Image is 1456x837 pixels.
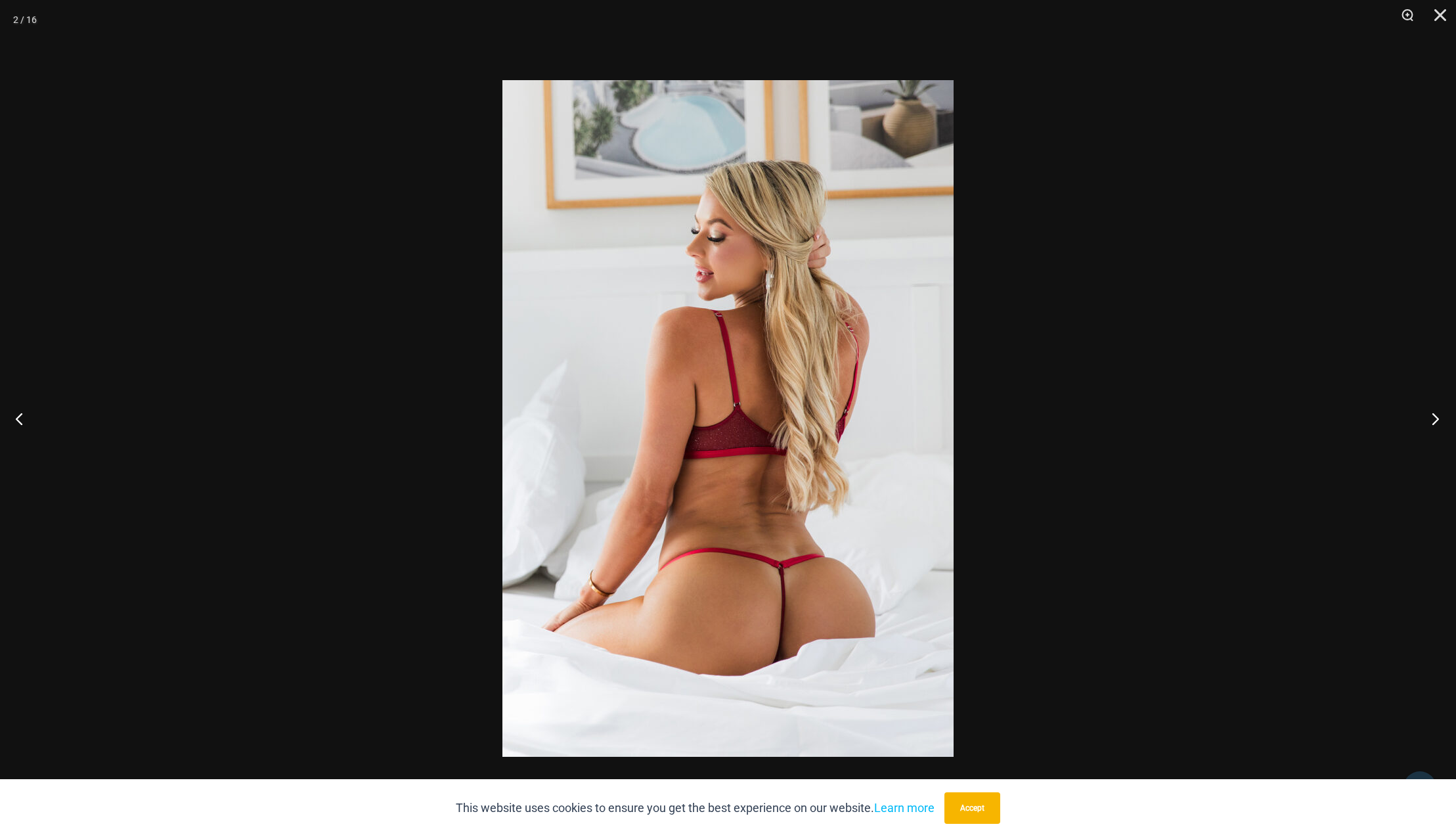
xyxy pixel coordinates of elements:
img: Guilty Pleasures Red 1045 Bra 689 Micro 06 [502,80,954,757]
div: 2 / 16 [13,10,37,30]
a: Learn more [874,801,935,815]
p: This website uses cookies to ensure you get the best experience on our website. [456,798,935,818]
button: Accept [944,792,1000,824]
button: Next [1407,386,1456,451]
